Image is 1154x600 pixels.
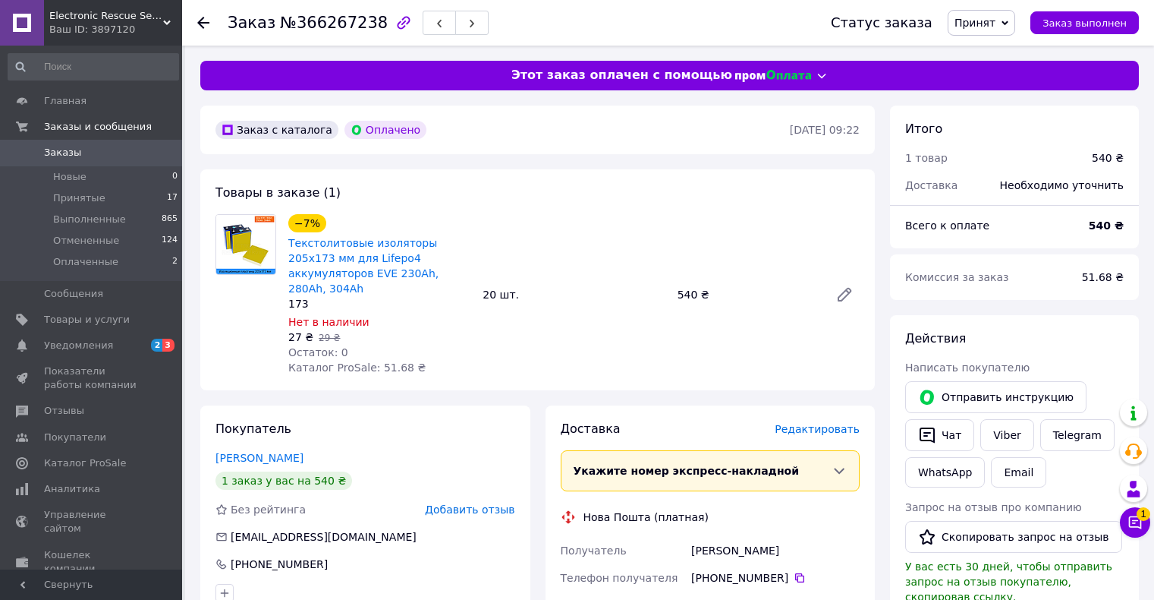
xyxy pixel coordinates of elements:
[172,170,178,184] span: 0
[288,296,470,311] div: 173
[1089,219,1124,232] b: 540 ₴
[44,482,100,496] span: Аналитика
[215,185,341,200] span: Товары в заказе (1)
[162,339,175,352] span: 3
[44,548,140,576] span: Кошелек компании
[8,53,179,81] input: Поиск
[151,339,163,352] span: 2
[561,572,678,584] span: Телефон получателя
[288,346,348,358] span: Остаток: 0
[215,121,338,139] div: Заказ с каталога
[53,234,119,248] span: Отмененные
[1030,11,1139,34] button: Заказ выполнен
[561,422,621,436] span: Доставка
[344,121,426,139] div: Оплачено
[905,331,966,346] span: Действия
[476,284,671,305] div: 20 шт.
[288,331,313,343] span: 27 ₴
[167,191,178,205] span: 17
[905,219,989,232] span: Всего к оплате
[162,234,178,248] span: 124
[691,570,860,586] div: [PHONE_NUMBER]
[1082,271,1124,283] span: 51.68 ₴
[172,255,178,269] span: 2
[319,333,340,343] span: 29 ₴
[574,465,800,477] span: Укажите номер экспресс-накладной
[1092,150,1124,166] div: 540 ₴
[44,431,106,444] span: Покупатели
[831,15,932,30] div: Статус заказа
[688,537,863,564] div: [PERSON_NAME]
[905,501,1082,513] span: Запрос на отзыв про компанию
[53,255,118,269] span: Оплаченные
[49,9,163,23] span: Electronic Rescue Service
[991,457,1046,488] button: Email
[511,67,732,84] span: Этот заказ оплачен с помощью
[53,191,105,205] span: Принятые
[580,510,712,525] div: Нова Пошта (платная)
[53,213,126,226] span: Выполненные
[197,15,209,30] div: Вернуться назад
[288,214,326,232] div: −7%
[229,557,329,572] div: [PHONE_NUMBER]
[44,365,140,392] span: Показатели работы компании
[44,120,152,134] span: Заказы и сообщения
[231,531,417,543] span: [EMAIL_ADDRESS][DOMAIN_NAME]
[905,381,1086,413] button: Отправить инструкцию
[288,237,439,295] a: Текстолитовые изоляторы 205х173 мм для Lifepo4 аккумуляторов EVE 230Ah, 280Ah, 304Ah
[215,422,291,436] span: Покупатель
[162,213,178,226] span: 865
[905,362,1030,374] span: Написать покупателю
[790,124,860,136] time: [DATE] 09:22
[44,146,81,159] span: Заказы
[288,362,426,374] span: Каталог ProSale: 51.68 ₴
[829,279,860,310] a: Редактировать
[991,169,1133,202] div: Необходимо уточнить
[905,122,942,136] span: Итого
[905,179,957,191] span: Доставка
[1040,419,1115,451] a: Telegram
[905,271,1009,283] span: Комиссия за заказ
[905,419,974,451] button: Чат
[44,508,140,535] span: Управление сайтом
[44,339,113,352] span: Уведомления
[44,404,84,418] span: Отзывы
[280,14,388,32] span: №366267238
[231,504,306,516] span: Без рейтинга
[44,456,126,470] span: Каталог ProSale
[1042,17,1127,29] span: Заказ выполнен
[228,14,275,32] span: Заказ
[905,457,985,488] a: WhatsApp
[44,94,86,108] span: Главная
[671,284,823,305] div: 540 ₴
[44,287,103,301] span: Сообщения
[288,316,369,328] span: Нет в наличии
[425,504,514,516] span: Добавить отзыв
[1120,507,1150,538] button: Чат с покупателем1
[216,215,275,274] img: Текстолитовые изоляторы 205х173 мм для Lifepo4 аккумуляторов EVE 230Ah, 280Ah, 304Ah
[561,545,627,557] span: Получатель
[44,313,130,327] span: Товары и услуги
[53,170,86,184] span: Новые
[49,23,182,36] div: Ваш ID: 3897120
[905,521,1122,553] button: Скопировать запрос на отзыв
[954,17,995,29] span: Принят
[1137,507,1150,521] span: 1
[775,423,860,435] span: Редактировать
[980,419,1033,451] a: Viber
[905,152,948,164] span: 1 товар
[215,452,303,464] a: [PERSON_NAME]
[215,472,352,490] div: 1 заказ у вас на 540 ₴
